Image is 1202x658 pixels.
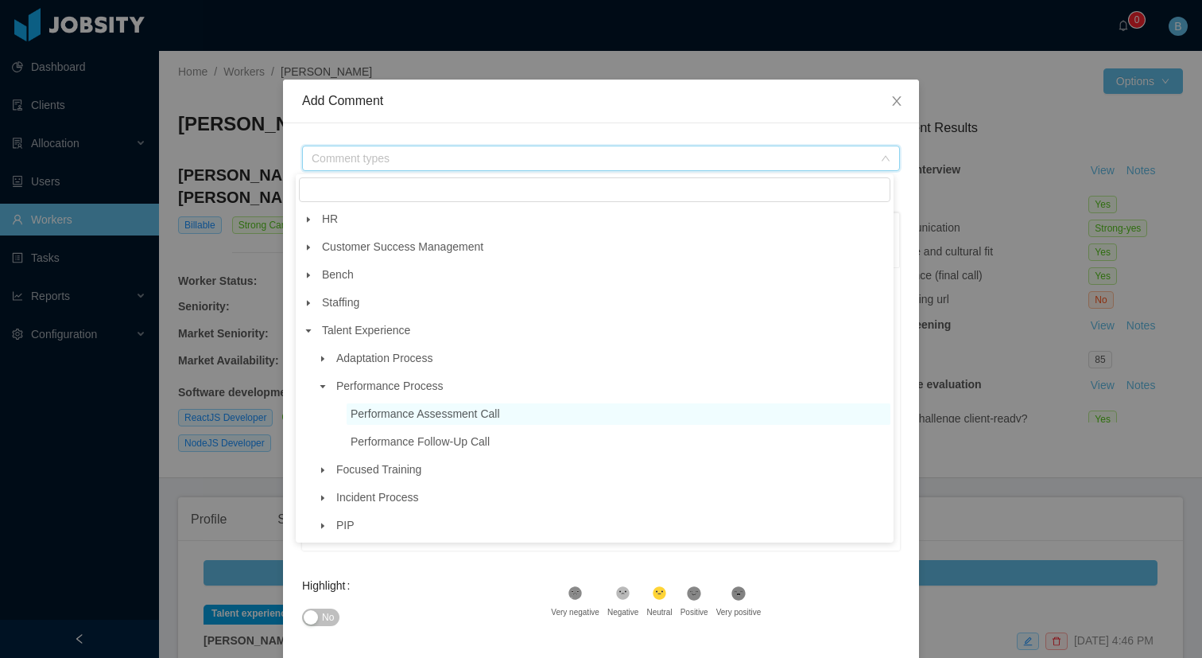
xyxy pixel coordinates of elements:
div: Neutral [646,606,672,618]
span: Bench [318,264,890,286]
span: Performance Process [332,376,890,397]
i: icon: caret-down [304,299,312,307]
i: icon: close [890,95,903,107]
div: Negative [607,606,638,618]
span: No [322,609,334,625]
span: Performance Process [336,380,444,392]
i: icon: caret-down [319,522,327,530]
span: Incident Process [336,491,419,504]
i: icon: caret-down [304,243,312,251]
div: Positive [680,606,708,618]
div: Very negative [551,606,599,618]
span: Customer Success Management [322,240,483,253]
span: Incident Process [332,487,890,508]
span: HR [318,208,890,230]
i: icon: down [881,154,890,165]
div: Very positive [716,606,762,618]
button: Highlight [302,609,339,626]
span: Comment types [312,150,873,166]
i: icon: caret-down [319,383,327,391]
i: icon: caret-down [319,466,327,474]
span: Focused Training [336,463,421,476]
i: icon: caret-down [304,216,312,224]
i: icon: caret-down [304,271,312,279]
span: Adaptation Process [336,352,432,364]
label: Highlight [302,579,356,592]
span: HR [322,212,338,225]
span: Customer Success Management [318,236,890,258]
span: Talent Experience [318,320,890,341]
span: Adaptation Process [332,348,890,369]
span: Talent Experience [322,324,410,337]
span: Bench [322,268,354,281]
span: Staffing [318,292,890,313]
span: PIP [336,519,355,531]
span: Focused Training [332,459,890,481]
span: PIP [332,515,890,536]
span: Staffing [322,296,359,309]
i: icon: caret-down [304,327,312,335]
i: icon: caret-down [319,355,327,363]
span: Performance Assessment Call [351,407,500,420]
button: Close [874,80,919,124]
input: filter select [299,177,890,202]
div: Add Comment [302,92,900,110]
span: Performance Follow-Up Call [351,435,490,448]
span: Performance Assessment Call [347,403,890,425]
i: icon: caret-down [319,494,327,502]
span: Performance Follow-Up Call [347,431,890,453]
